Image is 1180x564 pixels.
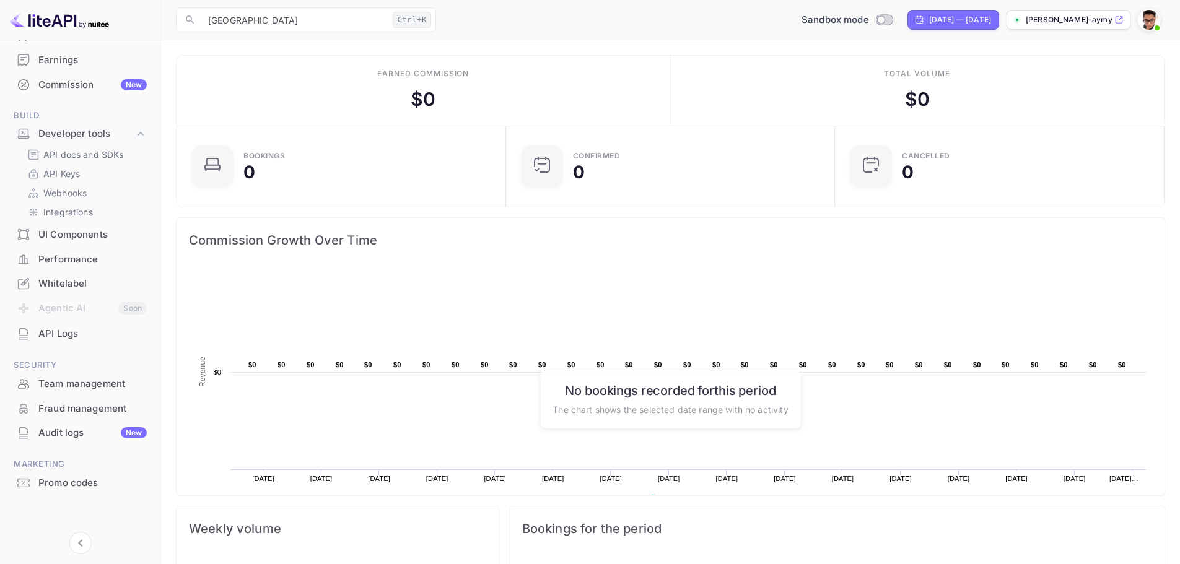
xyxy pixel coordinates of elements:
[929,14,991,25] div: [DATE] — [DATE]
[310,475,333,482] text: [DATE]
[553,402,788,415] p: The chart shows the selected date range with no activity
[948,475,970,482] text: [DATE]
[43,167,80,180] p: API Keys
[43,148,124,161] p: API docs and SDKs
[1089,361,1097,368] text: $0
[7,421,153,444] a: Audit logsNew
[683,361,691,368] text: $0
[7,48,153,72] div: Earnings
[22,203,148,221] div: Integrations
[1060,361,1068,368] text: $0
[10,10,109,30] img: LiteAPI logo
[38,277,147,291] div: Whitelabel
[567,361,575,368] text: $0
[1064,475,1086,482] text: [DATE]
[944,361,952,368] text: $0
[1002,361,1010,368] text: $0
[38,127,134,141] div: Developer tools
[905,85,930,113] div: $ 0
[22,145,148,163] div: API docs and SDKs
[802,13,869,27] span: Sandbox mode
[27,186,143,199] a: Webhooks
[213,368,221,376] text: $0
[7,73,153,97] div: CommissionNew
[243,163,255,181] div: 0
[658,475,680,482] text: [DATE]
[509,361,517,368] text: $0
[393,361,401,368] text: $0
[7,397,153,421] div: Fraud management
[625,361,633,368] text: $0
[7,248,153,271] a: Performance
[422,361,430,368] text: $0
[7,272,153,296] div: Whitelabel
[7,397,153,420] a: Fraud management
[201,7,388,32] input: Search (e.g. bookings, documentation)
[38,228,147,242] div: UI Components
[1005,475,1028,482] text: [DATE]
[857,361,865,368] text: $0
[22,184,148,202] div: Webhooks
[1118,361,1126,368] text: $0
[799,361,807,368] text: $0
[38,402,147,416] div: Fraud management
[797,13,898,27] div: Switch to Production mode
[198,357,207,387] text: Revenue
[27,167,143,180] a: API Keys
[393,12,431,28] div: Ctrl+K
[661,495,693,503] text: Revenue
[27,148,143,161] a: API docs and SDKs
[7,73,153,96] a: CommissionNew
[915,361,923,368] text: $0
[7,223,153,247] div: UI Components
[27,206,143,219] a: Integrations
[7,458,153,471] span: Marketing
[7,48,153,71] a: Earnings
[1109,475,1138,482] text: [DATE]…
[828,361,836,368] text: $0
[600,475,623,482] text: [DATE]
[38,78,147,92] div: Commission
[377,68,469,79] div: Earned commission
[902,152,950,160] div: CANCELLED
[189,519,486,539] span: Weekly volume
[38,476,147,490] div: Promo codes
[69,532,92,554] button: Collapse navigation
[573,163,585,181] div: 0
[973,361,981,368] text: $0
[7,372,153,396] div: Team management
[741,361,749,368] text: $0
[7,372,153,395] a: Team management
[7,471,153,495] div: Promo codes
[364,361,372,368] text: $0
[889,475,912,482] text: [DATE]
[7,248,153,272] div: Performance
[7,109,153,123] span: Build
[336,361,344,368] text: $0
[38,253,147,267] div: Performance
[307,361,315,368] text: $0
[248,361,256,368] text: $0
[7,223,153,246] a: UI Components
[452,361,460,368] text: $0
[189,230,1152,250] span: Commission Growth Over Time
[243,152,285,160] div: Bookings
[597,361,605,368] text: $0
[43,206,93,219] p: Integrations
[411,85,435,113] div: $ 0
[7,421,153,445] div: Audit logsNew
[38,327,147,341] div: API Logs
[654,361,662,368] text: $0
[7,123,153,145] div: Developer tools
[7,358,153,372] span: Security
[573,152,621,160] div: Confirmed
[368,475,390,482] text: [DATE]
[886,361,894,368] text: $0
[38,377,147,391] div: Team management
[7,471,153,494] a: Promo codes
[484,475,506,482] text: [DATE]
[278,361,286,368] text: $0
[7,24,153,47] a: Customers
[542,475,564,482] text: [DATE]
[481,361,489,368] text: $0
